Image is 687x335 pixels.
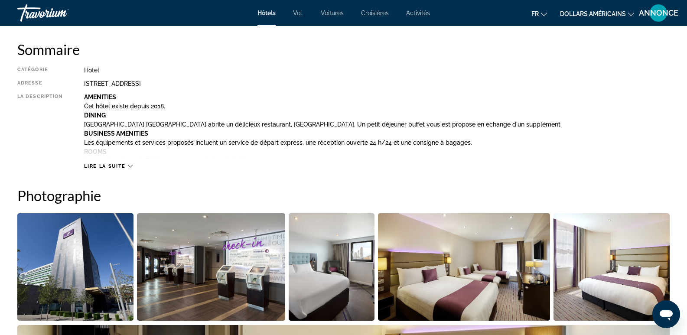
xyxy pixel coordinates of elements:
button: Lire la suite [84,163,132,169]
div: Hotel [84,67,670,74]
div: Catégorie [17,67,62,74]
span: Lire la suite [84,163,125,169]
a: Voitures [321,10,344,16]
button: Menu utilisateur [647,4,670,22]
button: Open full-screen image slider [554,213,670,321]
div: Adresse [17,80,62,87]
button: Changer de langue [531,7,547,20]
p: Cet hôtel existe depuis 2018. [84,103,670,110]
button: Open full-screen image slider [378,213,550,321]
button: Changer de devise [560,7,634,20]
a: Travorium [17,2,104,24]
font: dollars américains [560,10,626,17]
a: Activités [406,10,430,16]
div: La description [17,94,62,159]
b: Dining [84,112,106,119]
iframe: Bouton de lancement de la fenêtre de messagerie [652,300,680,328]
h2: Photographie [17,187,670,204]
p: [GEOGRAPHIC_DATA] [GEOGRAPHIC_DATA] abrite un délicieux restaurant, [GEOGRAPHIC_DATA]. Un petit d... [84,121,670,128]
b: Amenities [84,94,116,101]
button: Open full-screen image slider [289,213,374,321]
a: Croisières [361,10,389,16]
a: Vol. [293,10,303,16]
font: ANNONCE [639,8,678,17]
button: Open full-screen image slider [137,213,286,321]
div: [STREET_ADDRESS] [84,80,670,87]
p: Les équipements et services proposés incluent un service de départ express, une réception ouverte... [84,139,670,146]
h2: Sommaire [17,41,670,58]
button: Open full-screen image slider [17,213,133,321]
a: Hôtels [257,10,276,16]
font: fr [531,10,539,17]
b: Business Amenities [84,130,148,137]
